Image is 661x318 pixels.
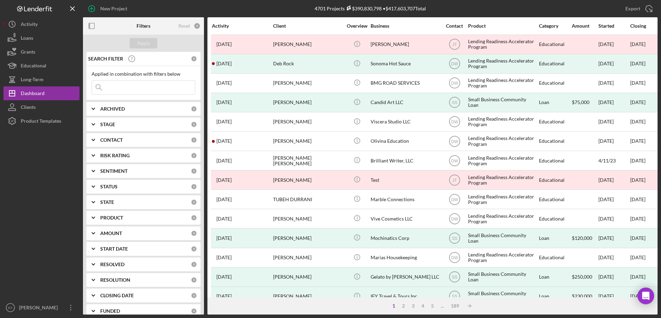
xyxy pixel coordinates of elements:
div: Lending Readiness Accelerator Program [468,151,537,170]
div: [PERSON_NAME] [273,287,342,306]
time: [DATE] [630,196,645,202]
time: 2023-04-21 01:03 [216,80,232,86]
div: Educational [539,35,571,54]
button: Dashboard [3,86,80,100]
button: Activity [3,17,80,31]
div: 0 [191,215,197,221]
div: Product Templates [21,114,61,130]
text: SS [451,236,457,241]
time: 2025-02-21 17:06 [216,293,232,299]
div: Long-Term [21,73,44,88]
time: [DATE] [630,138,645,144]
div: Overview [344,23,370,29]
div: Product [468,23,537,29]
text: DW [451,158,458,163]
button: Export [618,2,658,16]
div: [DATE] [598,55,630,73]
div: Educational [539,55,571,73]
time: 2023-08-01 18:30 [216,235,232,241]
div: [DATE] [598,209,630,228]
div: Candid Art LLC [371,93,440,112]
div: [DATE] [598,287,630,306]
b: START DATE [100,246,128,252]
div: Small Business Community Loan [468,287,537,306]
time: 2023-04-23 06:13 [216,216,232,222]
div: Educational [539,151,571,170]
div: [DATE] [630,235,645,241]
div: Lending Readiness Accelerator Program [468,74,537,92]
div: Brilliant Writer, LLC [371,151,440,170]
b: SEARCH FILTER [88,56,123,62]
div: 0 [191,246,197,252]
div: Vive Cosmetics LLC [371,209,440,228]
div: BMG ROAD SERVICES [371,74,440,92]
div: [PERSON_NAME] [273,93,342,112]
div: IFY Travel & Tours Inc [371,287,440,306]
button: Loans [3,31,80,45]
div: Activity [212,23,272,29]
div: TUBEH DURRANI [273,190,342,208]
text: DW [451,216,458,221]
b: CONTACT [100,137,123,143]
time: 2025-03-17 15:32 [216,274,232,280]
div: ... [437,303,447,309]
div: Applied in combination with filters below [92,71,195,77]
b: RISK RATING [100,153,130,158]
div: Educational [539,132,571,150]
time: 2023-04-11 22:08 [216,158,232,163]
div: Lending Readiness Accelerator Program [468,35,537,54]
div: Educational [539,113,571,131]
div: Lending Readiness Accelerator Program [468,249,537,267]
div: Activity [21,17,38,33]
div: Category [539,23,571,29]
time: 2023-03-01 20:08 [216,177,232,183]
b: Filters [137,23,150,29]
div: Educational [21,59,46,74]
div: 0 [191,137,197,143]
div: [DATE] [598,35,630,54]
div: [PERSON_NAME] [17,301,62,316]
div: Reset [178,23,190,29]
div: Viscera Studio LLC [371,113,440,131]
div: Olivina Education [371,132,440,150]
b: AMOUNT [100,231,122,236]
text: SS [451,275,457,280]
div: 3 [408,303,418,309]
div: [DATE] [598,113,630,131]
button: Clients [3,100,80,114]
div: Dashboard [21,86,45,102]
button: Apply [130,38,157,48]
div: [DATE] [598,229,630,247]
div: Educational [539,249,571,267]
div: Lending Readiness Accelerator Program [468,55,537,73]
time: [DATE] [630,41,645,47]
div: 1 [389,303,399,309]
div: Lending Readiness Accelerator Program [468,132,537,150]
div: Grants [21,45,35,60]
time: [DATE] [630,80,645,86]
button: Product Templates [3,114,80,128]
div: 0 [191,121,197,128]
div: 2 [399,303,408,309]
div: Educational [539,171,571,189]
b: STATE [100,199,114,205]
button: Long-Term [3,73,80,86]
button: Grants [3,45,80,59]
div: $250,000 [572,268,598,286]
time: 2023-04-21 08:21 [216,197,232,202]
div: Marble Connections [371,190,440,208]
b: FUNDED [100,308,120,314]
div: [DATE] [630,100,645,105]
div: Gelato by [PERSON_NAME] LLC [371,268,440,286]
div: [PERSON_NAME] [273,132,342,150]
div: 0 [191,199,197,205]
b: STATUS [100,184,118,189]
div: 0 [191,230,197,236]
div: 4701 Projects • $417,603,707 Total [315,6,426,11]
div: $120,000 [572,229,598,247]
div: [PERSON_NAME] [273,74,342,92]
